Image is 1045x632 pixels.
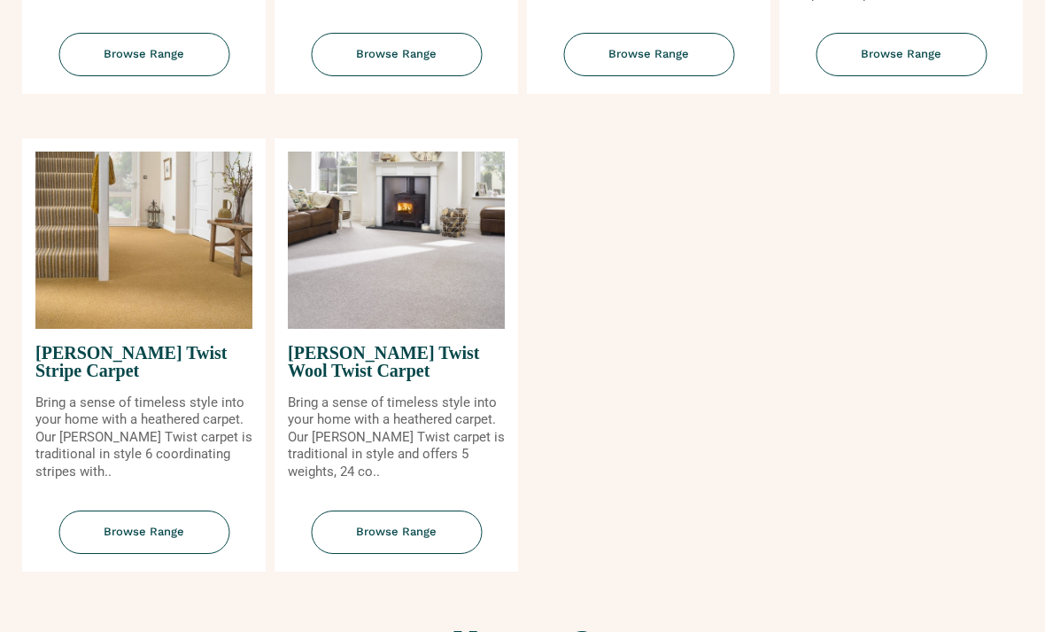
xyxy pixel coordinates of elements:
[58,511,229,555] span: Browse Range
[22,34,266,95] a: Browse Range
[275,511,518,573] a: Browse Range
[288,395,505,482] p: Bring a sense of timeless style into your home with a heathered carpet. Our [PERSON_NAME] Twist c...
[288,330,505,395] span: [PERSON_NAME] Twist Wool Twist Carpet
[275,34,518,95] a: Browse Range
[779,34,1023,95] a: Browse Range
[35,330,252,395] span: [PERSON_NAME] Twist Stripe Carpet
[311,34,482,77] span: Browse Range
[311,511,482,555] span: Browse Range
[35,152,252,330] img: Tomkinson Twist Stripe Carpet
[816,34,987,77] span: Browse Range
[563,34,734,77] span: Browse Range
[288,152,505,330] img: Tomkinson Twist Wool Twist Carpet
[22,511,266,573] a: Browse Range
[527,34,770,95] a: Browse Range
[58,34,229,77] span: Browse Range
[35,395,252,482] p: Bring a sense of timeless style into your home with a heathered carpet. Our [PERSON_NAME] Twist c...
